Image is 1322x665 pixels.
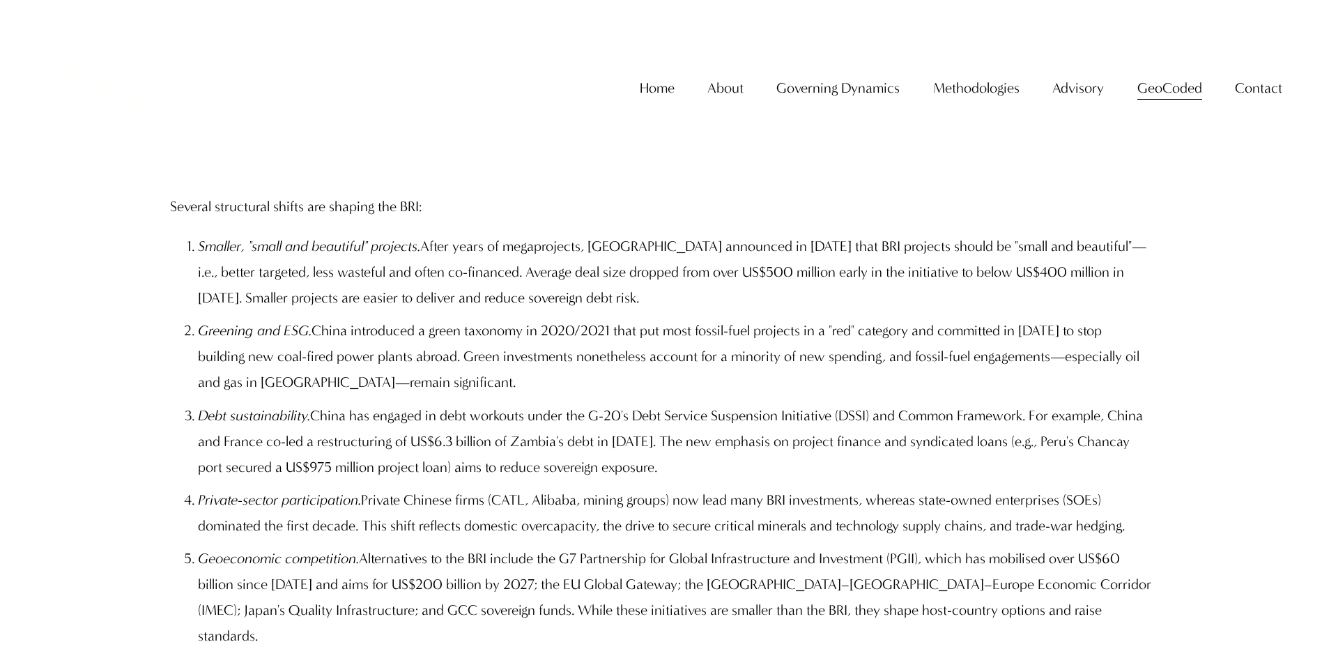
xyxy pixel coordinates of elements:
a: folder dropdown [1235,74,1282,102]
span: About [707,75,744,101]
a: Home [640,74,675,102]
img: Christopher Sanchez &amp; Co. [40,24,168,152]
span: Methodologies [933,75,1020,101]
span: Advisory [1052,75,1104,101]
span: Contact [1235,75,1282,101]
p: China has engaged in debt workouts under the G-20's Debt Service Suspension Initiative (DSSI) and... [198,403,1152,480]
span: Governing Dynamics [776,75,900,101]
em: Smaller, "small and beautiful" projects. [198,238,420,254]
em: Debt sustainability. [198,407,310,424]
a: folder dropdown [707,74,744,102]
a: folder dropdown [776,74,900,102]
p: Private Chinese firms (CATL, Alibaba, mining groups) now lead many BRI investments, whereas state... [198,487,1152,539]
p: Several structural shifts are shaping the BRI: [170,194,1152,220]
p: After years of megaprojects, [GEOGRAPHIC_DATA] announced in [DATE] that BRI projects should be "s... [198,234,1152,311]
a: folder dropdown [1137,74,1202,102]
em: Private-sector participation. [198,491,361,508]
a: folder dropdown [933,74,1020,102]
p: China introduced a green taxonomy in 2020/2021 that put most fossil-fuel projects in a "red" cate... [198,318,1152,395]
em: Greening and ESG. [198,322,312,339]
span: GeoCoded [1137,75,1202,101]
a: folder dropdown [1052,74,1104,102]
p: Alternatives to the BRI include the G7 Partnership for Global Infrastructure and Investment (PGII... [198,546,1152,649]
em: Geoeconomic competition. [198,550,359,567]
